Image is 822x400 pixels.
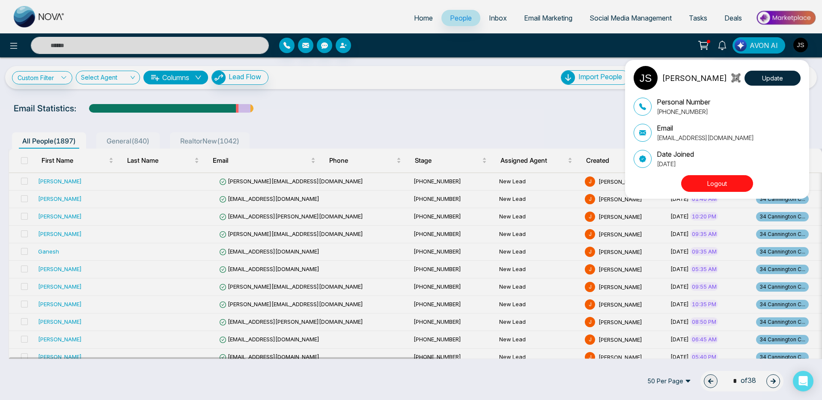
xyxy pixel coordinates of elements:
[745,71,801,86] button: Update
[657,123,754,133] p: Email
[662,72,727,84] p: [PERSON_NAME]
[657,159,694,168] p: [DATE]
[657,133,754,142] p: [EMAIL_ADDRESS][DOMAIN_NAME]
[657,107,710,116] p: [PHONE_NUMBER]
[793,371,813,391] div: Open Intercom Messenger
[681,175,753,192] button: Logout
[657,97,710,107] p: Personal Number
[657,149,694,159] p: Date Joined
